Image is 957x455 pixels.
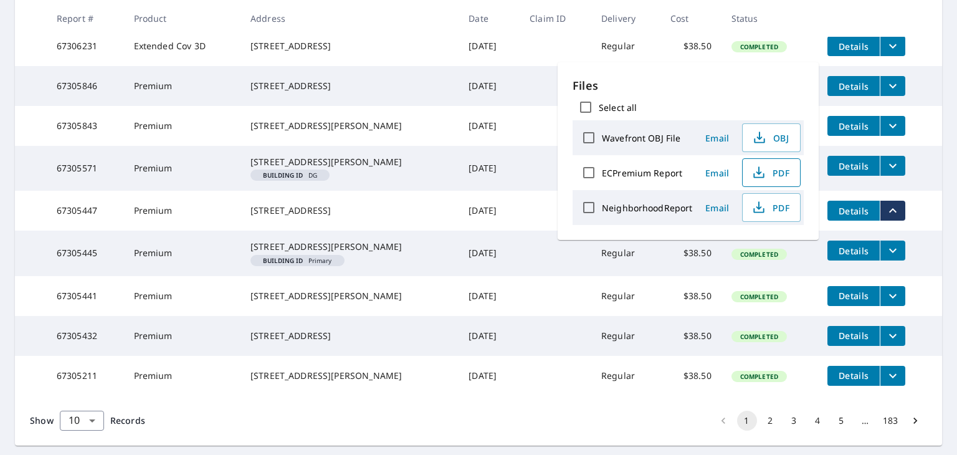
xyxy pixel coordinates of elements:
[124,231,240,275] td: Premium
[742,193,801,222] button: PDF
[697,163,737,183] button: Email
[602,202,692,214] label: NeighborhoodReport
[124,276,240,316] td: Premium
[459,191,520,231] td: [DATE]
[712,411,927,431] nav: pagination navigation
[827,156,880,176] button: detailsBtn-67305571
[733,250,786,259] span: Completed
[60,411,104,431] div: Show 10 records
[702,167,732,179] span: Email
[733,372,786,381] span: Completed
[459,26,520,66] td: [DATE]
[742,158,801,187] button: PDF
[880,116,905,136] button: filesDropdownBtn-67305843
[459,356,520,396] td: [DATE]
[750,130,790,145] span: OBJ
[855,414,875,427] div: …
[47,146,124,191] td: 67305571
[697,198,737,218] button: Email
[827,326,880,346] button: detailsBtn-67305432
[880,326,905,346] button: filesDropdownBtn-67305432
[835,370,872,381] span: Details
[832,411,852,431] button: Go to page 5
[827,36,880,56] button: detailsBtn-67306231
[660,356,721,396] td: $38.50
[827,366,880,386] button: detailsBtn-67305211
[835,41,872,52] span: Details
[737,411,757,431] button: page 1
[835,245,872,257] span: Details
[835,160,872,172] span: Details
[124,106,240,146] td: Premium
[835,290,872,302] span: Details
[124,316,240,356] td: Premium
[880,156,905,176] button: filesDropdownBtn-67305571
[879,411,902,431] button: Go to page 183
[124,356,240,396] td: Premium
[827,201,880,221] button: detailsBtn-67305447
[250,80,449,92] div: [STREET_ADDRESS]
[459,146,520,191] td: [DATE]
[660,316,721,356] td: $38.50
[602,167,682,179] label: ECPremium Report
[124,66,240,106] td: Premium
[255,172,325,178] span: DG
[827,116,880,136] button: detailsBtn-67305843
[47,356,124,396] td: 67305211
[110,414,145,426] span: Records
[660,276,721,316] td: $38.50
[733,292,786,301] span: Completed
[591,356,660,396] td: Regular
[47,276,124,316] td: 67305441
[750,165,790,180] span: PDF
[124,26,240,66] td: Extended Cov 3D
[880,76,905,96] button: filesDropdownBtn-67305846
[880,241,905,261] button: filesDropdownBtn-67305445
[47,191,124,231] td: 67305447
[124,146,240,191] td: Premium
[250,120,449,132] div: [STREET_ADDRESS][PERSON_NAME]
[835,80,872,92] span: Details
[124,191,240,231] td: Premium
[263,257,303,264] em: Building ID
[827,286,880,306] button: detailsBtn-67305441
[47,66,124,106] td: 67305846
[250,204,449,217] div: [STREET_ADDRESS]
[880,366,905,386] button: filesDropdownBtn-67305211
[742,123,801,152] button: OBJ
[591,276,660,316] td: Regular
[30,414,54,426] span: Show
[733,42,786,51] span: Completed
[459,231,520,275] td: [DATE]
[827,76,880,96] button: detailsBtn-67305846
[697,128,737,148] button: Email
[702,132,732,144] span: Email
[880,286,905,306] button: filesDropdownBtn-67305441
[47,106,124,146] td: 67305843
[835,330,872,342] span: Details
[602,132,680,144] label: Wavefront OBJ File
[263,172,303,178] em: Building ID
[808,411,828,431] button: Go to page 4
[47,26,124,66] td: 67306231
[250,370,449,382] div: [STREET_ADDRESS][PERSON_NAME]
[591,26,660,66] td: Regular
[660,26,721,66] td: $38.50
[255,257,340,264] span: Primary
[573,77,804,94] p: Files
[750,200,790,215] span: PDF
[591,231,660,275] td: Regular
[835,205,872,217] span: Details
[599,102,637,113] label: Select all
[660,231,721,275] td: $38.50
[459,66,520,106] td: [DATE]
[835,120,872,132] span: Details
[47,231,124,275] td: 67305445
[250,290,449,302] div: [STREET_ADDRESS][PERSON_NAME]
[250,241,449,253] div: [STREET_ADDRESS][PERSON_NAME]
[250,330,449,342] div: [STREET_ADDRESS]
[827,241,880,261] button: detailsBtn-67305445
[250,156,449,168] div: [STREET_ADDRESS][PERSON_NAME]
[784,411,804,431] button: Go to page 3
[702,202,732,214] span: Email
